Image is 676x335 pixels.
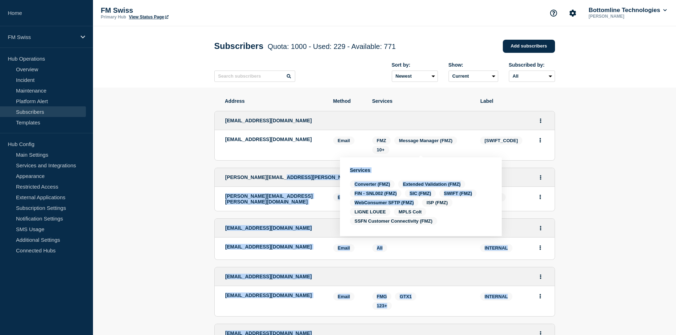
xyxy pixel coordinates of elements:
[225,292,323,298] p: [EMAIL_ADDRESS][DOMAIN_NAME]
[225,274,312,279] span: [EMAIL_ADDRESS][DOMAIN_NAME]
[377,138,386,143] span: FMZ
[398,180,465,188] span: Extended Validation (FMZ)
[101,6,243,15] p: FM Swiss
[565,6,580,21] button: Account settings
[536,223,545,234] button: Actions
[225,244,323,250] p: [EMAIL_ADDRESS][DOMAIN_NAME]
[333,244,355,252] span: Email
[350,199,418,207] span: WebConsumer SFTP (FMZ)
[536,172,545,183] button: Actions
[509,62,555,68] div: Subscribed by:
[225,98,323,104] span: Address
[350,189,401,197] span: FIN - SNL002 (FMZ)
[377,294,387,299] span: FMG
[8,34,76,40] p: FM Swiss
[480,292,513,301] span: INTERNAL
[503,40,555,53] a: Add subscribers
[333,98,362,104] span: Method
[536,291,545,302] button: Actions
[350,217,437,225] span: SSFN Customer Connectivity (FMZ)
[333,136,355,145] span: Email
[333,292,355,301] span: Email
[129,15,168,19] a: View Status Page
[536,191,545,202] button: Actions
[377,147,385,152] span: 10+
[225,118,312,123] span: [EMAIL_ADDRESS][DOMAIN_NAME]
[449,62,498,68] div: Show:
[400,294,412,299] span: GTX1
[480,244,513,252] span: INTERNAL
[587,14,661,19] p: [PERSON_NAME]
[225,174,395,180] span: [PERSON_NAME][EMAIL_ADDRESS][PERSON_NAME][DOMAIN_NAME]
[350,180,395,188] span: Converter (FMZ)
[536,271,545,282] button: Actions
[101,15,126,19] p: Primary Hub
[405,189,436,197] span: SIC (FMZ)
[422,199,452,207] span: ISP (FMZ)
[333,193,355,201] span: Email
[372,98,470,104] span: Services
[214,71,295,82] input: Search subscribers
[377,303,387,308] span: 123+
[509,71,555,82] select: Subscribed by
[536,115,545,126] button: Actions
[214,41,396,51] h1: Subscribers
[350,167,492,173] h3: Services
[225,193,323,205] p: [PERSON_NAME][EMAIL_ADDRESS][PERSON_NAME][DOMAIN_NAME]
[449,71,498,82] select: Deleted
[377,245,383,251] span: All
[392,62,438,68] div: Sort by:
[536,242,545,253] button: Actions
[225,136,323,142] p: [EMAIL_ADDRESS][DOMAIN_NAME]
[225,225,312,231] span: [EMAIL_ADDRESS][DOMAIN_NAME]
[439,189,477,197] span: SWIFT (FMZ)
[480,136,523,145] span: [SWIFT_CODE]
[394,208,426,216] span: MPLS Colt
[536,135,545,146] button: Actions
[350,208,390,216] span: LIGNE LOUEE
[587,7,668,14] button: Bottomline Technologies
[480,98,544,104] span: Label
[392,71,438,82] select: Sort by
[546,6,561,21] button: Support
[399,138,452,143] span: Message Manager (FMZ)
[268,43,396,50] span: Quota: 1000 - Used: 229 - Available: 771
